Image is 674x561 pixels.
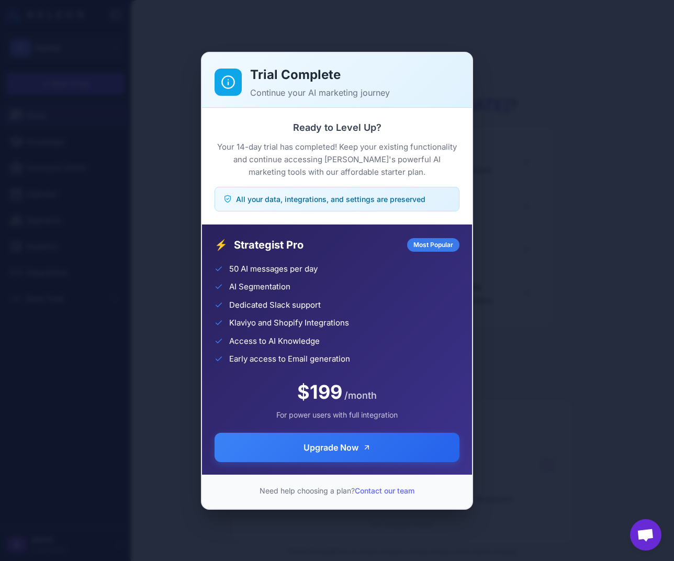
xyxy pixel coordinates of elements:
[215,120,459,134] h3: Ready to Level Up?
[229,317,349,329] span: Klaviyo and Shopify Integrations
[215,485,459,496] p: Need help choosing a plan?
[297,378,342,406] span: $199
[229,299,321,311] span: Dedicated Slack support
[630,519,661,551] a: Open chat
[215,433,459,462] button: Upgrade Now
[215,409,459,420] div: For power users with full integration
[250,86,459,99] p: Continue your AI marketing journey
[234,237,401,253] span: Strategist Pro
[407,238,459,252] div: Most Popular
[215,237,228,253] span: ⚡
[236,194,425,205] span: All your data, integrations, and settings are preserved
[215,141,459,178] p: Your 14-day trial has completed! Keep your existing functionality and continue accessing [PERSON_...
[250,65,459,84] h2: Trial Complete
[304,441,358,454] span: Upgrade Now
[229,263,318,275] span: 50 AI messages per day
[344,388,377,402] span: /month
[355,486,414,495] a: Contact our team
[229,281,290,293] span: AI Segmentation
[229,353,350,365] span: Early access to Email generation
[229,335,320,347] span: Access to AI Knowledge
